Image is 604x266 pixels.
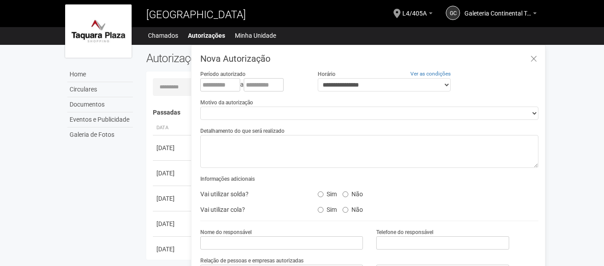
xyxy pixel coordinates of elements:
[194,203,311,216] div: Vai utilizar cola?
[376,228,433,236] label: Telefone do responsável
[200,127,284,135] label: Detalhamento do que será realizado
[67,112,133,127] a: Eventos e Publicidade
[146,8,246,21] span: [GEOGRAPHIC_DATA]
[464,11,537,18] a: Galeteria Continental Taquara
[235,29,276,42] a: Minha Unidade
[343,187,363,198] label: Não
[153,109,533,116] h4: Passadas
[200,257,304,265] label: Relação de pessoas e empresas autorizadas
[153,121,193,135] th: Data
[318,207,323,213] input: Sim
[464,1,531,17] span: Galeteria Continental Taquara
[65,4,132,58] img: logo.jpg
[402,1,427,17] span: L4/405A
[410,71,451,77] a: Ver as condições
[318,187,337,198] label: Sim
[200,228,252,236] label: Nome do responsável
[67,82,133,97] a: Circulares
[156,143,189,152] div: [DATE]
[318,70,335,78] label: Horário
[402,11,433,18] a: L4/405A
[446,6,460,20] a: GC
[146,52,336,65] h2: Autorizações
[318,191,323,197] input: Sim
[343,203,363,214] label: Não
[156,245,189,254] div: [DATE]
[156,219,189,228] div: [DATE]
[343,191,348,197] input: Não
[156,169,189,178] div: [DATE]
[200,99,253,107] label: Motivo da autorização
[343,207,348,213] input: Não
[67,67,133,82] a: Home
[194,187,311,201] div: Vai utilizar solda?
[67,97,133,112] a: Documentos
[200,54,538,63] h3: Nova Autorização
[188,29,225,42] a: Autorizações
[67,127,133,142] a: Galeria de Fotos
[156,194,189,203] div: [DATE]
[200,70,245,78] label: Período autorizado
[148,29,178,42] a: Chamados
[318,203,337,214] label: Sim
[200,78,304,91] div: a
[200,175,255,183] label: Informações adicionais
